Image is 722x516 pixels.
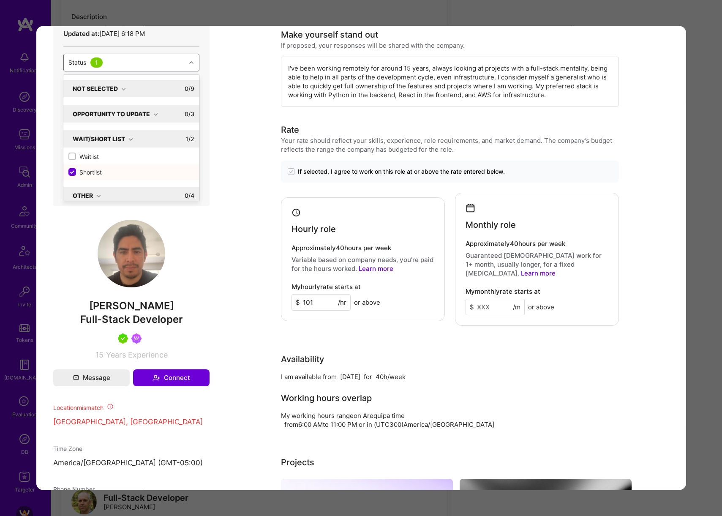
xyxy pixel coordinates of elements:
[284,420,494,428] span: from in (UTC 300 ) America/[GEOGRAPHIC_DATA]
[296,298,300,306] span: $
[470,302,474,311] span: $
[513,302,520,311] span: /m
[72,84,125,93] div: Not Selected
[133,369,209,386] button: Connect
[189,60,193,64] i: icon Chevron
[184,105,194,122] div: 0 / 3
[97,281,165,289] a: User Avatar
[292,207,301,217] i: icon Clock
[354,298,380,306] span: or above
[53,299,209,312] span: [PERSON_NAME]
[53,486,94,493] span: Phone Number
[153,112,158,117] i: icon ArrowDown
[72,134,133,143] div: Wait/Short List
[298,420,365,428] span: 6:00 AM to 11:00 PM or
[281,28,378,41] div: Make yourself stand out
[292,294,351,310] input: XXX
[521,269,556,277] a: Learn more
[281,411,405,420] div: My working hours range on Arequipa time
[340,372,360,381] div: [DATE]
[68,58,86,67] div: Status
[53,417,209,427] p: [GEOGRAPHIC_DATA], [GEOGRAPHIC_DATA]
[466,287,540,295] h4: My monthly rate starts at
[53,369,129,386] button: Message
[90,57,102,67] div: 1
[281,56,619,106] div: I've been working remotely for around 15 years, always looking at projects with a full-stack ment...
[106,350,167,359] span: Years Experience
[128,137,133,142] i: icon ArrowDown
[117,333,128,343] img: A.Teamer in Residence
[53,445,82,452] span: Time Zone
[292,283,361,290] h4: My hourly rate starts at
[53,458,209,468] p: America/[GEOGRAPHIC_DATA] (GMT-05:00 )
[53,403,209,412] div: Location mismatch
[281,456,314,468] div: Projects
[466,203,475,213] i: icon Calendar
[95,350,103,359] span: 15
[68,167,194,176] div: Shortlist
[466,240,608,247] h4: Approximately 40 hours per week
[384,372,406,381] div: h/week
[36,26,686,490] div: modal
[185,130,194,147] div: 1 / 2
[281,41,465,49] div: If proposed, your responses will be shared with the company.
[152,374,160,381] i: icon Connect
[281,136,619,153] div: Your rate should reflect your skills, experience, role requirements, and market demand. The compa...
[376,372,384,381] div: 40
[184,186,194,204] div: 0 / 4
[96,194,101,198] i: icon ArrowDown
[99,29,144,37] span: [DATE] 6:18 PM
[121,87,125,91] i: icon ArrowDown
[131,333,141,343] img: Been on Mission
[281,372,337,381] div: I am available from
[466,219,516,229] h4: Monthly role
[292,224,336,234] h4: Hourly role
[72,109,158,118] div: Opportunity to update
[292,244,434,251] h4: Approximately 40 hours per week
[298,167,505,175] span: If selected, I agree to work on this role at or above the rate entered below.
[72,191,101,199] div: Other
[281,123,299,136] div: Rate
[97,219,165,287] img: User Avatar
[466,251,608,277] p: Guaranteed [DEMOGRAPHIC_DATA] work for 1+ month, usually longer, for a fixed [MEDICAL_DATA].
[73,374,79,380] i: icon Mail
[68,152,194,161] div: Waitlist
[80,313,183,325] span: Full-Stack Developer
[63,19,104,27] strong: Submitted at:
[466,298,525,315] input: XXX
[359,264,393,272] a: Learn more
[184,79,194,97] div: 0 / 9
[364,372,372,381] div: for
[292,255,434,273] p: Variable based on company needs, you’re paid for the hours worked.
[281,352,324,365] div: Availability
[63,29,99,37] strong: Updated at:
[338,298,346,306] span: /hr
[281,391,372,404] div: Working hours overlap
[104,19,150,27] span: [DATE] 6:18 PM
[528,302,554,311] span: or above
